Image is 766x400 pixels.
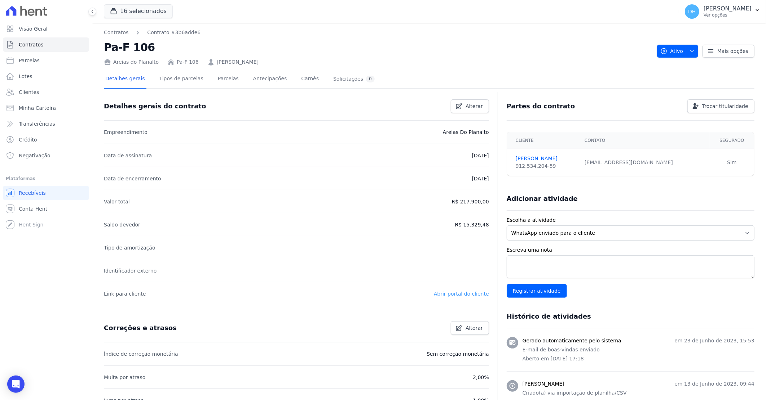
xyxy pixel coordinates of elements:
a: Negativação [3,148,89,163]
span: Ativo [660,45,683,58]
th: Contato [580,132,710,149]
a: Transferências [3,117,89,131]
span: Mais opções [717,48,748,55]
p: Multa por atraso [104,373,145,382]
a: Conta Hent [3,202,89,216]
h3: Detalhes gerais do contrato [104,102,206,111]
a: Alterar [451,321,489,335]
h3: Adicionar atividade [507,194,578,203]
a: Contratos [104,29,128,36]
span: Negativação [19,152,50,159]
h3: Gerado automaticamente pelo sistema [523,337,621,345]
a: Recebíveis [3,186,89,200]
span: Alterar [466,324,483,332]
span: Alterar [466,103,483,110]
div: Solicitações [333,76,375,82]
h3: [PERSON_NAME] [523,380,564,388]
input: Registrar atividade [507,284,567,298]
div: Open Intercom Messenger [7,376,25,393]
p: Link para cliente [104,289,146,298]
p: Sem correção monetária [427,350,489,358]
th: Cliente [507,132,580,149]
p: em 13 de Junho de 2023, 09:44 [674,380,754,388]
span: Recebíveis [19,189,46,197]
span: Parcelas [19,57,40,64]
a: [PERSON_NAME] [516,155,576,162]
a: Visão Geral [3,22,89,36]
p: Identificador externo [104,266,157,275]
a: Tipos de parcelas [158,70,205,89]
a: [PERSON_NAME] [217,58,259,66]
p: em 23 de Junho de 2023, 15:53 [674,337,754,345]
span: Crédito [19,136,37,143]
div: [EMAIL_ADDRESS][DOMAIN_NAME] [585,159,705,166]
span: Minha Carteira [19,104,56,112]
span: Trocar titularidade [702,103,748,110]
a: Parcelas [216,70,240,89]
button: 16 selecionados [104,4,173,18]
div: 0 [366,76,375,82]
p: Aberto em [DATE] 17:18 [523,355,754,363]
button: DH [PERSON_NAME] Ver opções [679,1,766,22]
nav: Breadcrumb [104,29,201,36]
a: Mais opções [703,45,754,58]
p: Ver opções [704,12,752,18]
p: Valor total [104,197,130,206]
a: Abrir portal do cliente [434,291,489,297]
span: Contratos [19,41,43,48]
a: Parcelas [3,53,89,68]
p: Data de assinatura [104,151,152,160]
p: Empreendimento [104,128,148,136]
h3: Correções e atrasos [104,324,177,332]
button: Ativo [657,45,699,58]
th: Segurado [710,132,754,149]
p: Areias Do Planalto [443,128,489,136]
div: Areias do Planalto [104,58,159,66]
h3: Histórico de atividades [507,312,591,321]
div: Plataformas [6,174,86,183]
span: Visão Geral [19,25,48,32]
p: Criado(a) via importação de planilha/CSV [523,389,754,397]
a: Carnês [300,70,320,89]
p: 2,00% [473,373,489,382]
p: [PERSON_NAME] [704,5,752,12]
label: Escreva uma nota [507,246,754,254]
a: Contratos [3,37,89,52]
span: Lotes [19,73,32,80]
a: Trocar titularidade [687,99,754,113]
p: Data de encerramento [104,174,161,183]
a: Antecipações [252,70,289,89]
p: Saldo devedor [104,220,140,229]
h3: Partes do contrato [507,102,575,111]
p: Tipo de amortização [104,243,155,252]
h2: Pa-F 106 [104,39,651,55]
a: Lotes [3,69,89,84]
span: Conta Hent [19,205,47,212]
p: R$ 15.329,48 [455,220,489,229]
a: Pa-F 106 [177,58,199,66]
p: [DATE] [472,174,489,183]
a: Alterar [451,99,489,113]
a: Solicitações0 [332,70,376,89]
p: [DATE] [472,151,489,160]
td: Sim [710,149,754,176]
nav: Breadcrumb [104,29,651,36]
p: Índice de correção monetária [104,350,178,358]
a: Minha Carteira [3,101,89,115]
div: 912.534.204-59 [516,162,576,170]
label: Escolha a atividade [507,216,754,224]
p: E-mail de boas-vindas enviado [523,346,754,354]
span: Clientes [19,89,39,96]
a: Detalhes gerais [104,70,146,89]
a: Contrato #3b6adde6 [147,29,201,36]
a: Crédito [3,132,89,147]
p: R$ 217.900,00 [452,197,489,206]
a: Clientes [3,85,89,99]
span: Transferências [19,120,55,127]
span: DH [688,9,696,14]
